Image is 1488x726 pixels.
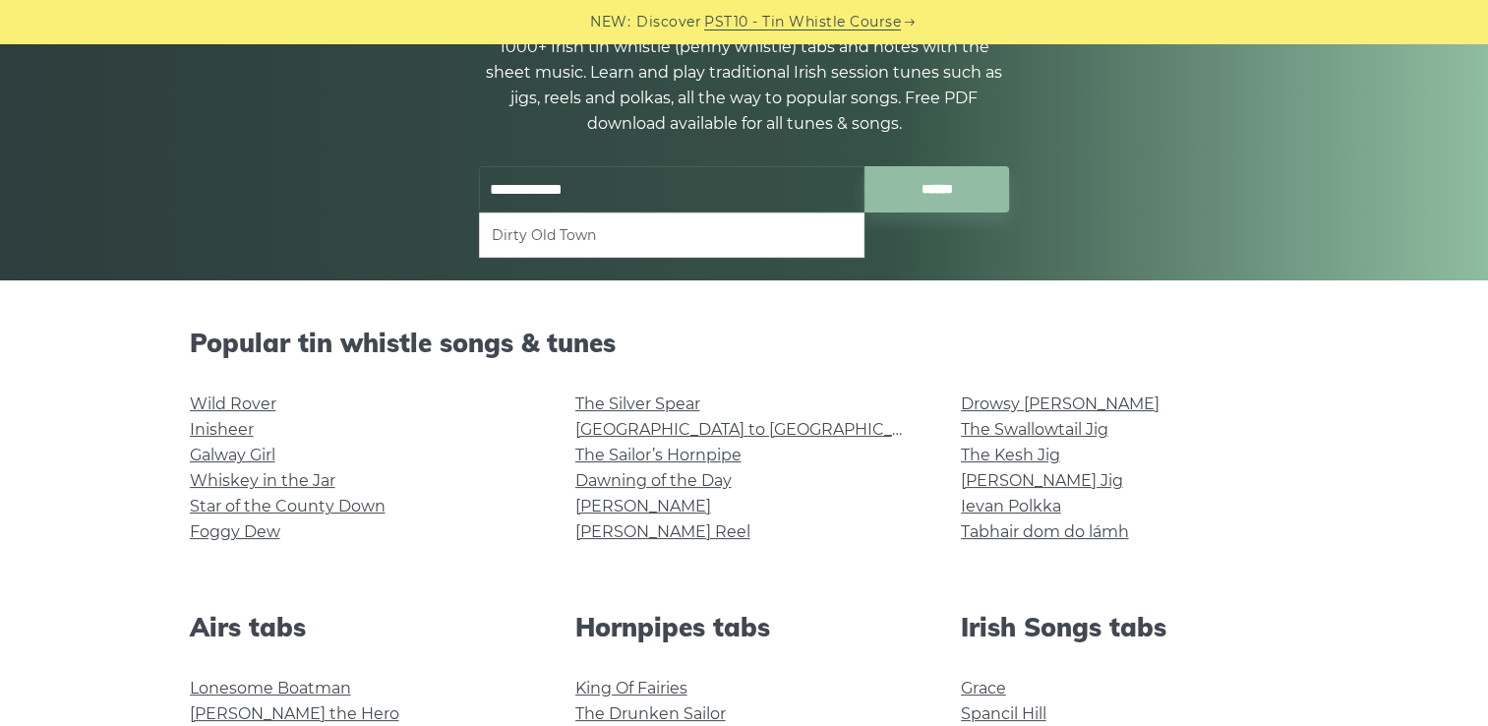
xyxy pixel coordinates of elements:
[961,471,1123,490] a: [PERSON_NAME] Jig
[190,420,254,439] a: Inisheer
[575,522,750,541] a: [PERSON_NAME] Reel
[575,446,742,464] a: The Sailor’s Hornpipe
[190,679,351,697] a: Lonesome Boatman
[479,34,1010,137] p: 1000+ Irish tin whistle (penny whistle) tabs and notes with the sheet music. Learn and play tradi...
[190,612,528,642] h2: Airs tabs
[190,394,276,413] a: Wild Rover
[190,704,399,723] a: [PERSON_NAME] the Hero
[636,11,701,33] span: Discover
[190,497,386,515] a: Star of the County Down
[961,497,1061,515] a: Ievan Polkka
[575,704,726,723] a: The Drunken Sailor
[590,11,630,33] span: NEW:
[575,394,700,413] a: The Silver Spear
[575,497,711,515] a: [PERSON_NAME]
[575,679,687,697] a: King Of Fairies
[961,420,1108,439] a: The Swallowtail Jig
[575,471,732,490] a: Dawning of the Day
[190,446,275,464] a: Galway Girl
[704,11,901,33] a: PST10 - Tin Whistle Course
[961,679,1006,697] a: Grace
[961,704,1046,723] a: Spancil Hill
[961,394,1160,413] a: Drowsy [PERSON_NAME]
[190,328,1299,358] h2: Popular tin whistle songs & tunes
[575,612,914,642] h2: Hornpipes tabs
[961,446,1060,464] a: The Kesh Jig
[961,612,1299,642] h2: Irish Songs tabs
[575,420,938,439] a: [GEOGRAPHIC_DATA] to [GEOGRAPHIC_DATA]
[492,223,852,247] li: Dirty Old Town
[190,522,280,541] a: Foggy Dew
[190,471,335,490] a: Whiskey in the Jar
[961,522,1129,541] a: Tabhair dom do lámh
